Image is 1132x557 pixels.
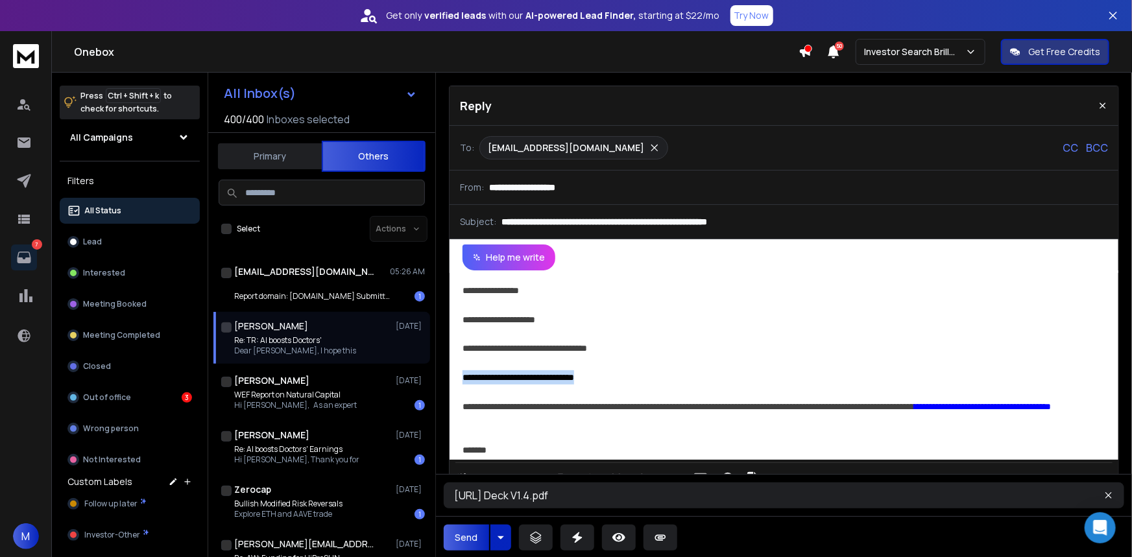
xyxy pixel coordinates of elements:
button: Meeting Completed [60,322,200,348]
h1: Onebox [74,44,799,60]
button: More Text [631,466,656,492]
button: Wrong person [60,416,200,442]
button: Meeting Booked [60,291,200,317]
p: [DATE] [396,375,425,386]
p: Report domain: [DOMAIN_NAME] Submitter: [DOMAIN_NAME] [234,291,390,302]
div: 3 [182,392,192,403]
button: Out of office3 [60,385,200,410]
p: Interested [83,268,125,278]
div: Open Intercom Messenger [1085,512,1116,543]
p: [DATE] [396,484,425,495]
p: From: [460,181,484,194]
h3: [URL] Deck V1.4.pdf [454,488,949,503]
h3: Inboxes selected [267,112,350,127]
p: WEF Report on Natural Capital [234,390,357,400]
p: Lead [83,237,102,247]
span: Follow up later [84,499,138,509]
p: Reply [460,97,492,115]
p: Re: TR: AI boosts Doctors' [234,335,356,346]
p: Dear [PERSON_NAME], I hope this [234,346,356,356]
p: Get Free Credits [1028,45,1100,58]
p: Explore ETH and AAVE trade [234,509,343,519]
div: 1 [415,291,425,302]
p: [DATE] [396,430,425,440]
h1: [PERSON_NAME] [234,320,308,333]
img: logo [13,44,39,68]
p: [EMAIL_ADDRESS][DOMAIN_NAME] [488,141,644,154]
p: Try Now [734,9,769,22]
button: Send [444,525,489,551]
h1: Zerocap [234,483,271,496]
p: 05:26 AM [390,267,425,277]
span: Investor-Other [84,530,140,540]
a: 7 [11,244,37,270]
p: Hi [PERSON_NAME], As an expert [234,400,357,410]
p: Out of office [83,392,131,403]
button: Help me write [463,244,555,270]
button: Try Now [730,5,773,26]
h3: Filters [60,172,200,190]
p: Get only with our starting at $22/mo [387,9,720,22]
label: Select [237,224,260,234]
button: Insert Image (Ctrl+P) [688,466,713,492]
h1: [PERSON_NAME] [234,374,309,387]
button: Investor-Other [60,522,200,548]
p: Meeting Completed [83,330,160,340]
button: Lead [60,229,200,255]
button: AI Rephrase [453,466,544,492]
p: Closed [83,361,111,372]
p: Investor Search Brillwood [864,45,965,58]
button: M [13,523,39,549]
button: Interested [60,260,200,286]
span: 400 / 400 [224,112,264,127]
button: Italic (Ctrl+I) [577,466,601,492]
p: Bullish Modified Risk Reversals [234,499,343,509]
p: [DATE] [396,321,425,331]
button: All Inbox(s) [213,80,428,106]
p: Meeting Booked [83,299,147,309]
strong: AI-powered Lead Finder, [526,9,636,22]
div: 1 [415,509,425,519]
button: All Status [60,198,200,224]
div: 1 [415,400,425,410]
h1: [PERSON_NAME][EMAIL_ADDRESS][DOMAIN_NAME] [234,538,377,551]
p: 7 [32,239,42,250]
button: Bold (Ctrl+B) [549,466,574,492]
button: Code View [773,466,797,492]
p: Subject: [460,215,496,228]
button: Emoticons [716,466,740,492]
h1: [PERSON_NAME] [234,429,309,442]
p: [DATE] [396,539,425,549]
p: BCC [1086,140,1108,156]
h1: All Campaigns [70,131,133,144]
span: AI Rephrase [472,473,531,484]
button: Signature [743,466,767,492]
p: Wrong person [83,423,139,434]
button: Insert Link (Ctrl+K) [661,466,686,492]
button: Follow up later [60,491,200,517]
p: To: [460,141,474,154]
span: 50 [835,41,844,51]
h1: [EMAIL_ADDRESS][DOMAIN_NAME] [234,265,377,278]
p: All Status [84,206,121,216]
span: Ctrl + Shift + k [106,88,161,103]
button: Primary [218,142,322,171]
button: Closed [60,353,200,379]
p: CC [1063,140,1078,156]
p: Re: AI boosts Doctors' Earnings [234,444,359,455]
p: Not Interested [83,455,141,465]
h1: All Inbox(s) [224,87,296,100]
div: 1 [415,455,425,465]
p: Press to check for shortcuts. [80,89,172,115]
button: Not Interested [60,447,200,473]
button: All Campaigns [60,124,200,150]
p: Hi [PERSON_NAME], Thank you for [234,455,359,465]
button: Others [322,141,426,172]
strong: verified leads [425,9,487,22]
button: Get Free Credits [1001,39,1109,65]
h3: Custom Labels [67,475,132,488]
